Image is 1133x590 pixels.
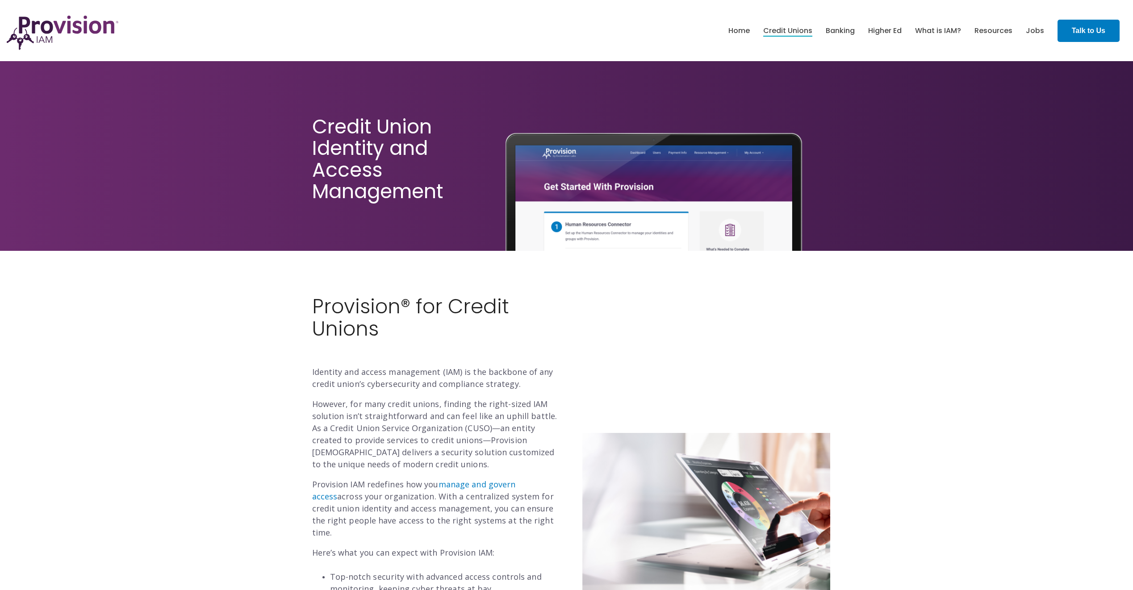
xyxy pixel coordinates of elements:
h2: Provision® for Credit Unions [312,295,560,362]
img: ProvisionIAM-Logo-Purple [7,16,118,50]
p: Here’s what you can expect with Provision IAM: [312,547,560,559]
a: Jobs [1026,23,1044,38]
a: manage and govern access [312,479,516,502]
nav: menu [722,17,1051,45]
a: What is IAM? [915,23,961,38]
p: Provision IAM redefines how you across your organization. With a centralized system for credit un... [312,478,560,539]
a: Banking [826,23,855,38]
a: Talk to Us [1058,20,1120,42]
a: Home [728,23,750,38]
a: Credit Unions [763,23,812,38]
p: Identity and access management (IAM) is the backbone of any credit union’s cybersecurity and comp... [312,366,560,390]
strong: Talk to Us [1072,27,1105,34]
span: Credit Union Identity and Access Management [312,113,443,205]
a: Resources [974,23,1012,38]
a: Higher Ed [868,23,902,38]
p: However, for many credit unions, finding the right-sized IAM solution isn’t straightforward and c... [312,398,560,470]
